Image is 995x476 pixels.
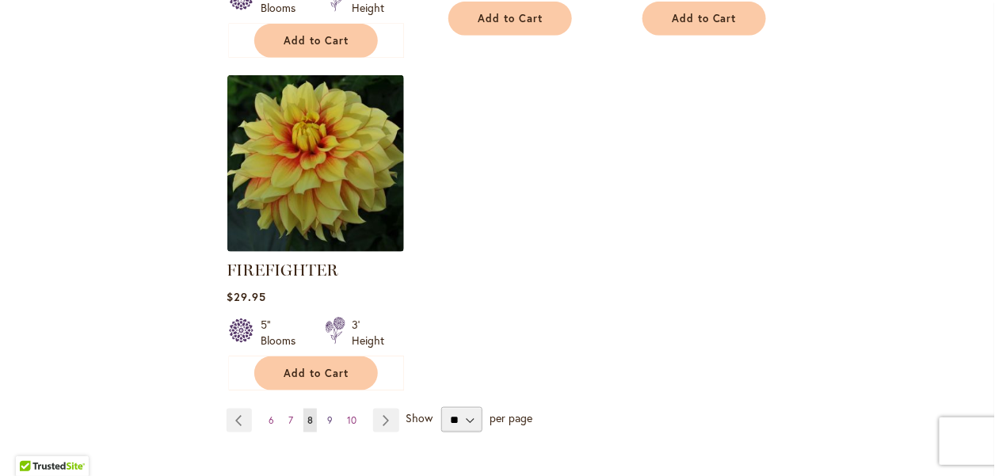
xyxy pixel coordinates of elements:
[254,24,378,58] button: Add to Cart
[347,414,356,426] span: 10
[672,12,737,25] span: Add to Cart
[327,414,333,426] span: 9
[307,414,313,426] span: 8
[12,420,56,464] iframe: Launch Accessibility Center
[227,240,404,255] a: FIREFIGHTER
[406,411,433,426] span: Show
[254,356,378,390] button: Add to Cart
[261,317,306,348] div: 5" Blooms
[642,2,766,36] button: Add to Cart
[352,317,384,348] div: 3' Height
[323,409,337,432] a: 9
[227,261,339,280] a: FIREFIGHTER
[284,367,349,380] span: Add to Cart
[269,414,274,426] span: 6
[265,409,278,432] a: 6
[448,2,572,36] button: Add to Cart
[284,34,349,48] span: Add to Cart
[490,411,532,426] span: per page
[227,289,266,304] span: $29.95
[288,414,293,426] span: 7
[227,75,404,252] img: FIREFIGHTER
[284,409,297,432] a: 7
[478,12,543,25] span: Add to Cart
[343,409,360,432] a: 10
